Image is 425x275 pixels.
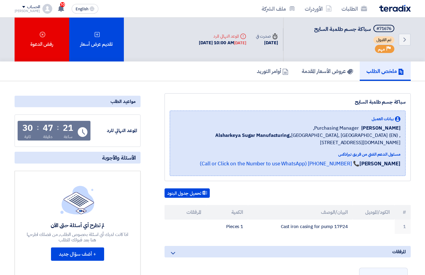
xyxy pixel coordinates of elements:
a: 📞 [PHONE_NUMBER] (Call or Click on the Number to use WhatsApp) [200,160,359,167]
h5: ملخص الطلب [366,68,404,75]
div: 47 [43,124,53,132]
div: مواعيد الطلب [15,96,141,107]
a: الطلبات [337,2,372,16]
span: مهم [378,46,385,52]
span: سباكة جسم طلمبة السايح [314,25,371,33]
button: English [72,4,98,14]
span: English [76,7,88,11]
span: [GEOGRAPHIC_DATA], [GEOGRAPHIC_DATA] (EN) ,[STREET_ADDRESS][DOMAIN_NAME] [175,132,400,146]
div: الحساب [27,5,40,10]
span: Purchasing Manager, [313,124,359,132]
a: أوامر التوريد [250,61,295,81]
a: ملخص الطلب [360,61,411,81]
b: Alsharkeya Sugar Manufacturing, [215,132,291,139]
th: # [395,205,411,220]
div: : [37,122,39,133]
button: + أضف سؤال جديد [51,247,104,261]
img: profile_test.png [42,4,52,14]
button: تحميل جدول البنود [165,188,210,198]
div: اذا كانت لديك أي اسئلة بخصوص الطلب, من فضلك اطرحها هنا بعد قبولك للطلب [26,232,129,243]
div: [DATE] 10:00 AM [199,39,246,46]
th: الكود/الموديل [353,205,395,220]
h5: عروض الأسعار المقدمة [302,68,353,75]
div: مسئول الدعم الفني من فريق تيرادكس [175,151,400,157]
th: البيان/الوصف [248,205,353,220]
div: 21 [63,124,73,132]
div: تقديم عرض أسعار [69,18,124,61]
span: [PERSON_NAME] [361,124,400,132]
div: 30 [22,124,33,132]
td: Cast iron casing for pump 17P24 [248,220,353,234]
div: ثانية [24,134,31,140]
a: الأوردرات [300,2,337,16]
span: الأسئلة والأجوبة [102,154,136,161]
span: تم القبول [373,36,394,44]
div: [PERSON_NAME] [15,9,40,13]
div: الموعد النهائي للرد [199,33,246,39]
div: [DATE] [256,39,278,46]
span: المرفقات [392,248,406,255]
div: : [57,122,59,133]
div: صدرت في [256,33,278,39]
h5: سباكة جسم طلمبة السايح [314,25,396,33]
strong: [PERSON_NAME] [359,160,400,167]
div: دقيقة [43,134,53,140]
a: عروض الأسعار المقدمة [295,61,360,81]
img: empty_state_list.svg [60,186,94,214]
div: #71676 [376,27,391,31]
td: 1 [395,220,411,234]
img: Teradix logo [379,5,411,12]
div: [DATE] [234,40,246,46]
div: لم تطرح أي أسئلة حتى الآن [26,222,129,229]
td: 1 Pieces [206,220,248,234]
div: ساعة [64,134,73,140]
th: المرفقات [165,205,206,220]
a: ملف الشركة [257,2,300,16]
h5: أوامر التوريد [257,68,288,75]
span: بيانات العميل [372,116,394,122]
div: الموعد النهائي للرد [92,127,137,134]
div: سباكة جسم طلمبة السايح [170,98,406,106]
th: الكمية [206,205,248,220]
div: رفض الدعوة [15,18,69,61]
span: 10 [60,2,65,7]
